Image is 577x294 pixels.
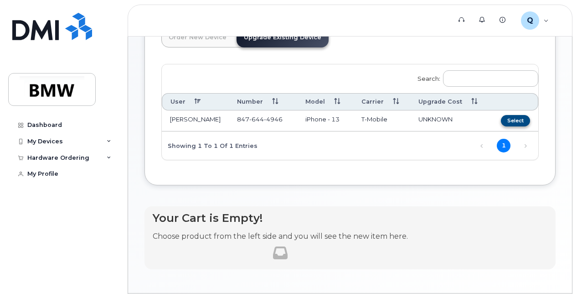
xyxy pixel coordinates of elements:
[353,93,410,110] th: Carrier: activate to sort column ascending
[297,93,353,110] th: Model: activate to sort column ascending
[249,115,264,123] span: 644
[162,93,229,110] th: User: activate to sort column descending
[497,139,510,152] a: 1
[519,139,532,153] a: Next
[297,110,353,131] td: iPhone - 13
[501,115,530,126] button: Select
[162,110,229,131] td: [PERSON_NAME]
[153,231,408,242] p: Choose product from the left side and you will see the new item here.
[229,93,297,110] th: Number: activate to sort column ascending
[418,115,453,123] span: UNKNOWN
[537,254,570,287] iframe: Messenger Launcher
[153,212,408,224] h4: Your Cart is Empty!
[264,115,283,123] span: 4946
[237,115,283,123] span: 847
[237,27,329,47] a: Upgrade Existing Device
[162,137,258,153] div: Showing 1 to 1 of 1 entries
[515,11,555,30] div: Q443883
[527,15,533,26] span: Q
[410,93,489,110] th: Upgrade Cost: activate to sort column ascending
[412,64,538,90] label: Search:
[353,110,410,131] td: T-Mobile
[475,139,489,153] a: Previous
[161,27,234,47] a: Order New Device
[443,70,538,87] input: Search:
